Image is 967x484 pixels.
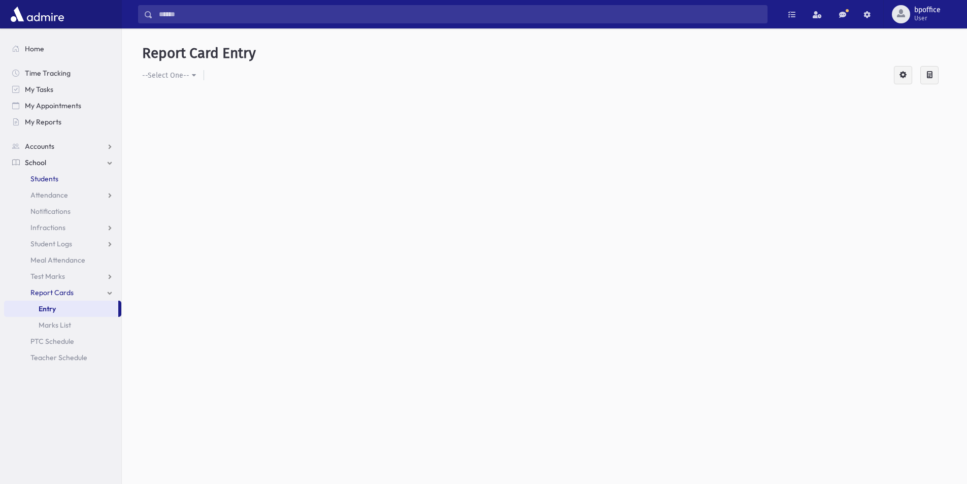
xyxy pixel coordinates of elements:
[4,333,121,349] a: PTC Schedule
[4,187,121,203] a: Attendance
[4,98,121,114] a: My Appointments
[4,252,121,268] a: Meal Attendance
[4,219,121,236] a: Infractions
[4,203,121,219] a: Notifications
[39,304,56,313] span: Entry
[142,66,204,84] button: --Select One--
[8,4,66,24] img: AdmirePro
[30,353,87,362] span: Teacher Schedule
[25,117,61,126] span: My Reports
[25,101,81,110] span: My Appointments
[4,268,121,284] a: Test Marks
[4,236,121,252] a: Student Logs
[4,65,121,81] a: Time Tracking
[30,190,68,200] span: Attendance
[4,301,118,317] a: Entry
[4,317,121,333] a: Marks List
[30,272,65,281] span: Test Marks
[914,6,941,14] span: bpoffice
[30,288,74,297] span: Report Cards
[25,44,44,53] span: Home
[30,337,74,346] span: PTC Schedule
[4,138,121,154] a: Accounts
[920,66,939,84] div: Calculate Averages
[153,5,767,23] input: Search
[30,207,71,216] span: Notifications
[142,45,947,62] h5: Report Card Entry
[30,174,58,183] span: Students
[894,66,912,84] div: Configure
[39,320,71,330] span: Marks List
[142,70,189,81] div: --Select One--
[4,81,121,98] a: My Tasks
[4,41,121,57] a: Home
[30,255,85,265] span: Meal Attendance
[30,239,72,248] span: Student Logs
[25,69,71,78] span: Time Tracking
[4,349,121,366] a: Teacher Schedule
[4,114,121,130] a: My Reports
[4,171,121,187] a: Students
[25,158,46,167] span: School
[25,85,53,94] span: My Tasks
[914,14,941,22] span: User
[25,142,54,151] span: Accounts
[4,154,121,171] a: School
[30,223,65,232] span: Infractions
[4,284,121,301] a: Report Cards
